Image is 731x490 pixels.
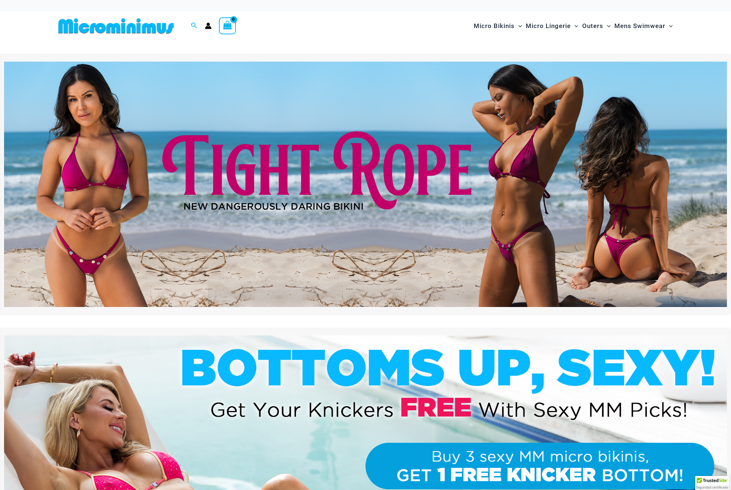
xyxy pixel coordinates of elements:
[474,17,515,35] span: Micro Bikinis
[471,14,676,38] nav: Site Navigation
[472,15,524,37] a: Micro BikinisMenu ToggleMenu Toggle
[582,17,603,35] span: Outers
[695,476,729,490] div: TrustedSite Certified
[603,17,611,35] span: Menu Toggle
[515,17,522,35] span: Menu Toggle
[614,17,665,35] span: Mens Swimwear
[191,21,198,31] a: Search icon link
[205,23,212,29] a: Account icon link
[55,18,177,34] img: MM SHOP LOGO FLAT
[526,17,571,35] span: Micro Lingerie
[580,15,612,37] a: OutersMenu ToggleMenu Toggle
[219,17,236,34] a: View Shopping Cart, empty
[612,15,675,37] a: Mens SwimwearMenu ToggleMenu Toggle
[524,15,580,37] a: Micro LingerieMenu ToggleMenu Toggle
[4,62,727,307] img: Tight Rope Pink Bikini
[665,17,673,35] span: Menu Toggle
[571,17,578,35] span: Menu Toggle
